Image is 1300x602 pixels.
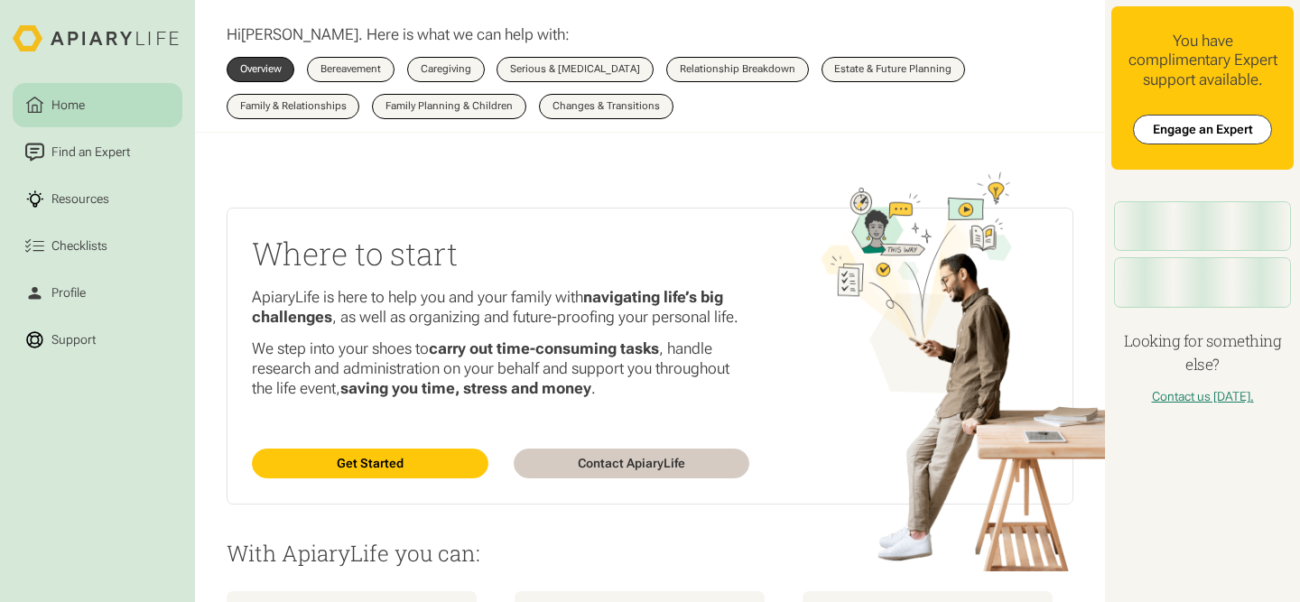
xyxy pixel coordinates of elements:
p: We step into your shoes to , handle research and administration on your behalf and support you th... [252,339,749,398]
a: Family & Relationships [227,94,360,118]
a: Overview [227,57,295,81]
h4: Looking for something else? [1111,329,1294,376]
p: Hi . Here is what we can help with: [227,25,570,45]
div: Checklists [49,236,111,255]
span: [PERSON_NAME] [241,25,358,43]
a: Estate & Future Planning [822,57,966,81]
a: Home [13,83,182,127]
div: Caregiving [421,64,471,74]
a: Support [13,318,182,362]
div: Profile [49,283,89,302]
a: Caregiving [407,57,485,81]
a: Bereavement [307,57,395,81]
p: With ApiaryLife you can: [227,542,1074,566]
div: Support [49,330,99,349]
strong: navigating life’s big challenges [252,288,723,326]
div: Serious & [MEDICAL_DATA] [510,64,640,74]
a: Family Planning & Children [372,94,526,118]
div: Home [49,96,88,115]
a: Relationship Breakdown [666,57,809,81]
div: Changes & Transitions [552,101,660,111]
div: Bereavement [320,64,381,74]
div: Find an Expert [49,143,134,162]
a: Profile [13,271,182,315]
a: Find an Expert [13,130,182,174]
div: You have complimentary Expert support available. [1124,32,1281,90]
a: Get Started [252,449,487,478]
a: Engage an Expert [1133,115,1273,144]
div: Relationship Breakdown [680,64,795,74]
strong: saving you time, stress and money [340,379,591,397]
h2: Where to start [252,233,749,275]
div: Family & Relationships [240,101,347,111]
div: Resources [49,190,113,208]
a: Resources [13,177,182,221]
a: Contact ApiaryLife [514,449,749,478]
div: Family Planning & Children [385,101,513,111]
p: ApiaryLife is here to help you and your family with , as well as organizing and future-proofing y... [252,288,749,327]
strong: carry out time-consuming tasks [429,339,659,357]
div: Estate & Future Planning [834,64,952,74]
a: Checklists [13,224,182,268]
a: Contact us [DATE]. [1152,389,1254,403]
a: Changes & Transitions [539,94,673,118]
a: Serious & [MEDICAL_DATA] [497,57,654,81]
